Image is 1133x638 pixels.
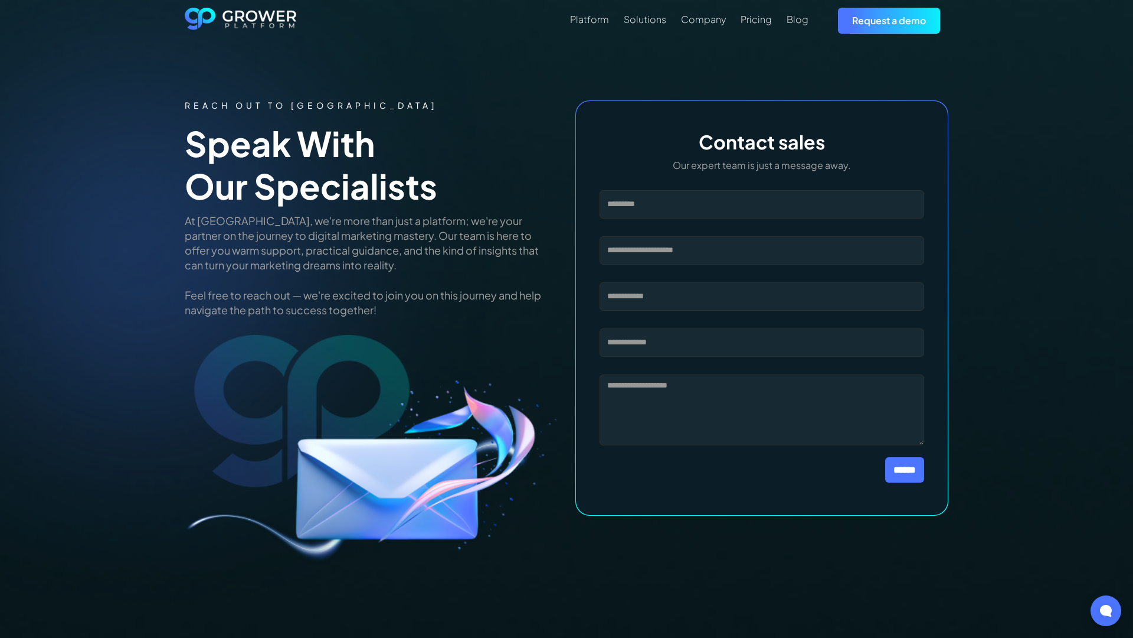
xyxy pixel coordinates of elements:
h1: Speak with our specialists [185,122,558,207]
a: Company [681,12,726,27]
a: home [185,8,297,34]
a: Solutions [624,12,666,27]
div: Solutions [624,14,666,25]
form: Message [600,190,924,483]
a: Pricing [741,12,772,27]
div: Pricing [741,14,772,25]
div: REACH OUT TO [GEOGRAPHIC_DATA] [185,100,558,110]
p: At [GEOGRAPHIC_DATA], we're more than just a platform; we're your partner on the journey to digit... [185,213,558,317]
a: Blog [787,12,808,27]
h3: Contact sales [600,131,924,153]
a: Platform [570,12,609,27]
div: Platform [570,14,609,25]
div: Blog [787,14,808,25]
div: Company [681,14,726,25]
p: Our expert team is just a message away. [600,159,924,172]
a: Request a demo [838,8,940,33]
